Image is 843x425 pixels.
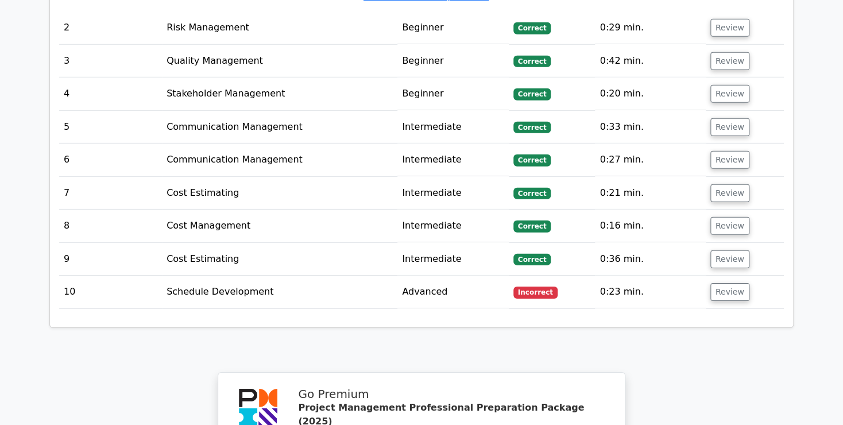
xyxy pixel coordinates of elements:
td: 4 [59,78,162,110]
td: 8 [59,210,162,242]
td: 0:23 min. [595,276,705,308]
button: Review [710,85,749,103]
button: Review [710,283,749,301]
td: Communication Management [162,111,397,144]
button: Review [710,52,749,70]
span: Correct [513,88,551,100]
td: 6 [59,144,162,176]
td: Communication Management [162,144,397,176]
td: Stakeholder Management [162,78,397,110]
td: 2 [59,11,162,44]
td: 0:27 min. [595,144,705,176]
td: 0:20 min. [595,78,705,110]
td: 10 [59,276,162,308]
span: Incorrect [513,287,558,298]
td: 7 [59,177,162,210]
td: Intermediate [397,243,509,276]
button: Review [710,217,749,235]
td: 0:16 min. [595,210,705,242]
td: Cost Estimating [162,243,397,276]
span: Correct [513,122,551,133]
button: Review [710,151,749,169]
span: Correct [513,56,551,67]
button: Review [710,184,749,202]
td: Beginner [397,45,509,78]
td: Intermediate [397,177,509,210]
button: Review [710,118,749,136]
td: Quality Management [162,45,397,78]
td: Beginner [397,78,509,110]
td: 5 [59,111,162,144]
td: Intermediate [397,210,509,242]
td: Schedule Development [162,276,397,308]
td: 0:21 min. [595,177,705,210]
span: Correct [513,154,551,166]
span: Correct [513,254,551,265]
td: Advanced [397,276,509,308]
td: 0:29 min. [595,11,705,44]
td: Intermediate [397,144,509,176]
td: Cost Estimating [162,177,397,210]
td: 3 [59,45,162,78]
span: Correct [513,22,551,34]
td: 0:33 min. [595,111,705,144]
button: Review [710,250,749,268]
td: 0:36 min. [595,243,705,276]
span: Correct [513,221,551,232]
td: Cost Management [162,210,397,242]
td: Intermediate [397,111,509,144]
td: 0:42 min. [595,45,705,78]
span: Correct [513,188,551,199]
button: Review [710,19,749,37]
td: Beginner [397,11,509,44]
td: Risk Management [162,11,397,44]
td: 9 [59,243,162,276]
